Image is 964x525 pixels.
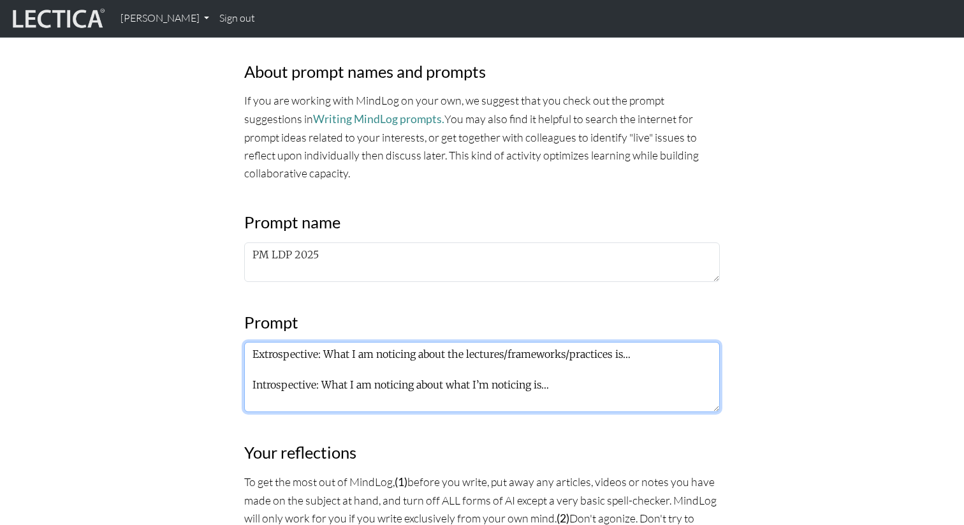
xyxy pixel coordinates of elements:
h3: About prompt names and prompts [244,62,720,82]
a: Sign out [214,5,260,32]
a: [PERSON_NAME] [115,5,214,32]
strong: (2) [557,512,569,525]
strong: (1) [395,475,407,489]
h3: Your reflections [244,443,720,462]
h3: Prompt name [244,212,720,232]
img: lecticalive [10,6,105,31]
p: If you are working with MindLog on your own, we suggest that you check out the prompt suggestions... [244,91,720,182]
a: Writing MindLog prompts. [313,112,444,126]
h3: Prompt [244,313,720,332]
